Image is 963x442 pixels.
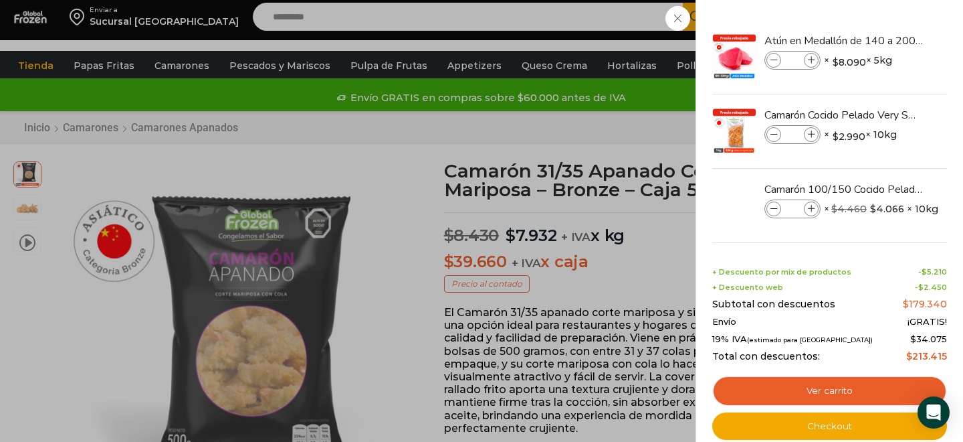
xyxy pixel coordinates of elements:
span: × × 5kg [824,51,892,70]
span: - [918,268,947,277]
span: + Descuento por mix de productos [712,268,851,277]
span: $ [910,334,916,344]
span: $ [870,202,876,216]
input: Product quantity [782,202,802,216]
a: Camarón Cocido Pelado Very Small - Bronze - Caja 10 kg [764,108,924,123]
a: Checkout [712,413,947,441]
span: $ [903,298,909,310]
span: Envío [712,317,736,327]
bdi: 2.450 [918,283,947,292]
span: $ [833,130,839,143]
span: Total con descuentos: [712,351,820,362]
bdi: 179.340 [903,298,947,310]
span: - [915,283,947,292]
span: × × 10kg [824,200,938,218]
input: Product quantity [782,53,802,68]
bdi: 4.460 [831,203,867,215]
bdi: 4.066 [870,202,904,216]
a: Ver carrito [712,376,947,407]
span: 19% IVA [712,334,873,345]
span: $ [918,283,924,292]
span: + Descuento web [712,283,783,292]
span: × × 10kg [824,125,897,144]
span: $ [831,203,837,215]
span: $ [833,56,839,69]
span: 34.075 [910,334,947,344]
span: ¡GRATIS! [907,317,947,327]
span: Subtotal con descuentos [712,299,835,310]
span: $ [922,267,927,277]
bdi: 2.990 [833,130,865,143]
small: (estimado para [GEOGRAPHIC_DATA]) [747,336,873,344]
input: Product quantity [782,127,802,142]
div: Open Intercom Messenger [918,396,950,429]
span: $ [906,350,912,362]
a: Camarón 100/150 Cocido Pelado - Bronze - Caja 10 kg [764,182,924,197]
a: Atún en Medallón de 140 a 200 g - Caja 5 kg [764,33,924,48]
bdi: 8.090 [833,56,866,69]
bdi: 213.415 [906,350,947,362]
bdi: 5.210 [922,267,947,277]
